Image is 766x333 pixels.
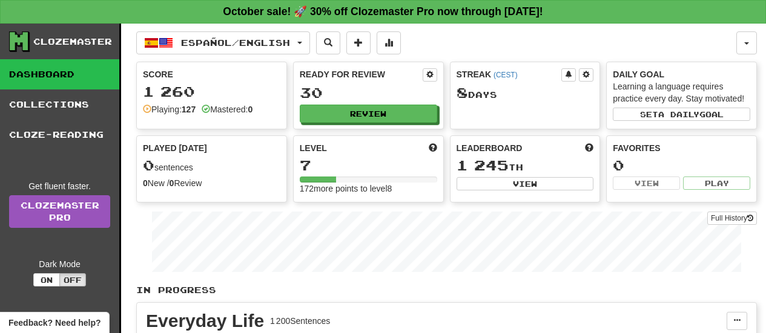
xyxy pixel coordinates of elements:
[33,273,60,286] button: On
[270,315,330,327] div: 1 200 Sentences
[59,273,86,286] button: Off
[316,31,340,54] button: Search sentences
[707,212,757,225] button: Full History
[248,105,253,114] strong: 0
[613,142,750,154] div: Favorites
[613,108,750,121] button: Seta dailygoal
[146,312,264,330] div: Everyday Life
[9,258,110,270] div: Dark Mode
[613,176,680,190] button: View
[377,31,401,54] button: More stats
[613,80,750,105] div: Learning a language requires practice every day. Stay motivated!
[613,158,750,173] div: 0
[457,142,523,154] span: Leaderboard
[170,178,174,188] strong: 0
[136,31,310,54] button: Español/English
[346,31,371,54] button: Add sentence to collection
[457,68,562,80] div: Streak
[8,317,101,329] span: Open feedback widget
[181,37,290,48] span: Español / English
[143,68,280,80] div: Score
[658,110,699,118] span: a daily
[300,158,437,173] div: 7
[33,36,112,48] div: Clozemaster
[143,103,196,115] div: Playing:
[457,177,594,190] button: View
[202,103,253,115] div: Mastered:
[9,180,110,192] div: Get fluent faster.
[457,157,509,173] span: 1 245
[143,84,280,99] div: 1 260
[300,85,437,100] div: 30
[143,178,148,188] strong: 0
[182,105,196,114] strong: 127
[143,142,207,154] span: Played [DATE]
[457,85,594,101] div: Day s
[457,84,468,101] span: 8
[143,158,280,173] div: sentences
[223,5,543,18] strong: October sale! 🚀 30% off Clozemaster Pro now through [DATE]!
[494,71,518,79] a: (CEST)
[613,68,750,80] div: Daily Goal
[300,68,423,80] div: Ready for Review
[9,195,110,228] a: ClozemasterPro
[143,177,280,189] div: New / Review
[300,183,437,195] div: 172 more points to level 8
[683,176,750,190] button: Play
[143,157,154,173] span: 0
[300,142,327,154] span: Level
[300,105,437,123] button: Review
[585,142,593,154] span: This week in points, UTC
[457,158,594,173] div: th
[136,284,757,296] p: In Progress
[429,142,437,154] span: Score more points to level up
